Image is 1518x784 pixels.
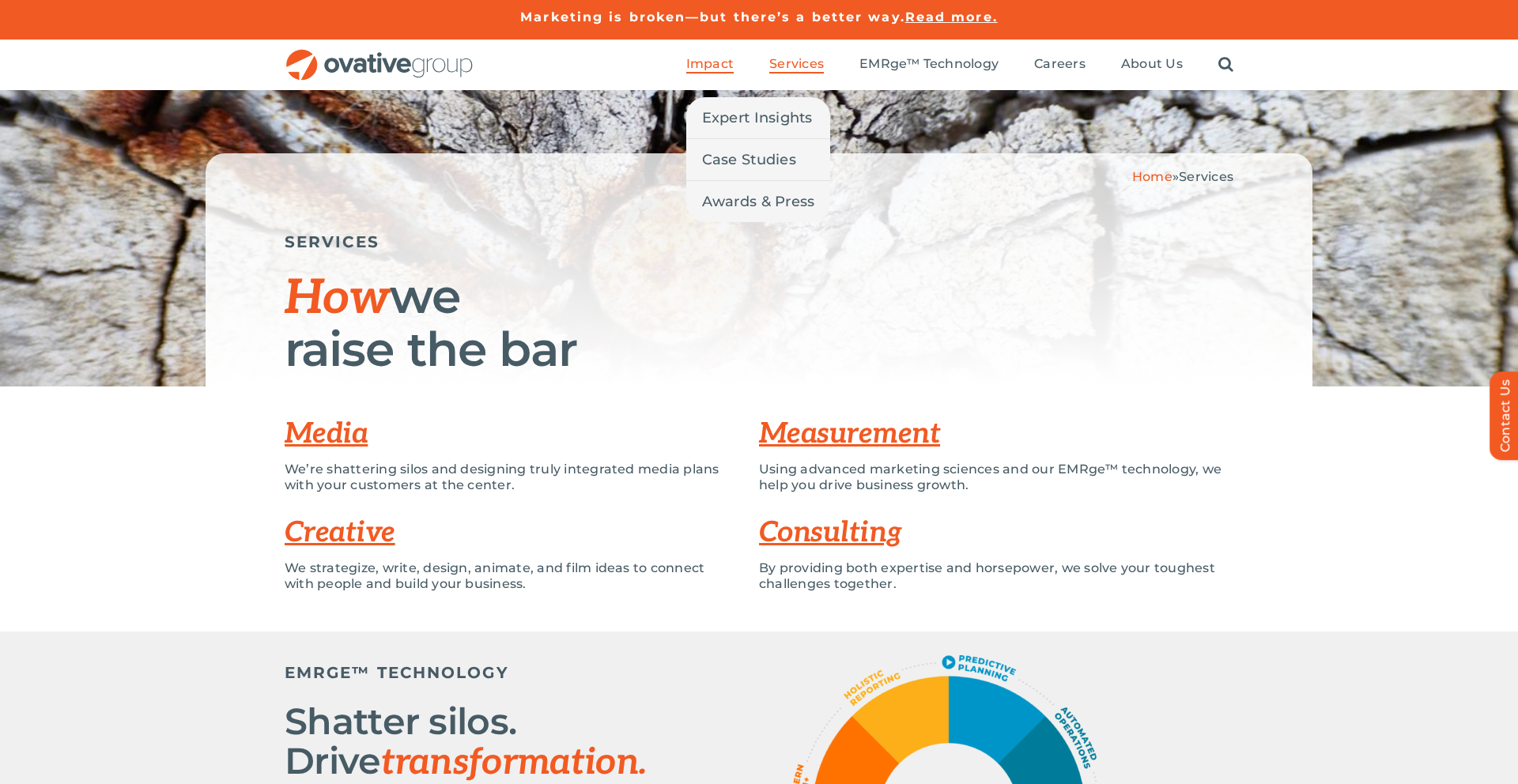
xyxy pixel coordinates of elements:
[686,40,1233,90] nav: Menu
[1121,56,1183,73] a: About Us
[686,181,831,222] a: Awards & Press
[905,9,998,24] a: Read more.
[759,515,902,550] a: Consulting
[702,107,813,129] span: Expert Insights
[686,139,831,180] a: Case Studies
[520,9,905,24] a: Marketing is broken—but there’s a better way.
[1034,56,1086,73] a: Careers
[686,97,831,138] a: Expert Insights
[702,190,815,213] span: Awards & Press
[759,416,940,451] a: Measurement
[285,416,368,451] a: Media
[759,462,1233,493] p: Using advanced marketing sciences and our EMRge™ technology, we help you drive business growth.
[1132,169,1233,184] span: »
[686,56,734,73] a: Impact
[1034,56,1086,72] span: Careers
[285,560,735,592] p: We strategize, write, design, animate, and film ideas to connect with people and build your busin...
[285,271,1233,375] h1: we raise the bar
[285,515,395,550] a: Creative
[1218,56,1233,73] a: Search
[859,56,999,72] span: EMRge™ Technology
[285,663,664,682] h5: EMRGE™ TECHNOLOGY
[759,560,1233,592] p: By providing both expertise and horsepower, we solve your toughest challenges together.
[859,56,999,73] a: EMRge™ Technology
[1179,169,1233,184] span: Services
[1132,169,1172,184] a: Home
[769,56,824,72] span: Services
[285,232,1233,251] h5: SERVICES
[285,47,474,62] a: OG_Full_horizontal_RGB
[769,56,824,73] a: Services
[285,270,390,327] span: How
[285,702,664,782] h2: Shatter silos. Drive
[1121,56,1183,72] span: About Us
[702,149,796,171] span: Case Studies
[686,56,734,72] span: Impact
[285,462,735,493] p: We’re shattering silos and designing truly integrated media plans with your customers at the center.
